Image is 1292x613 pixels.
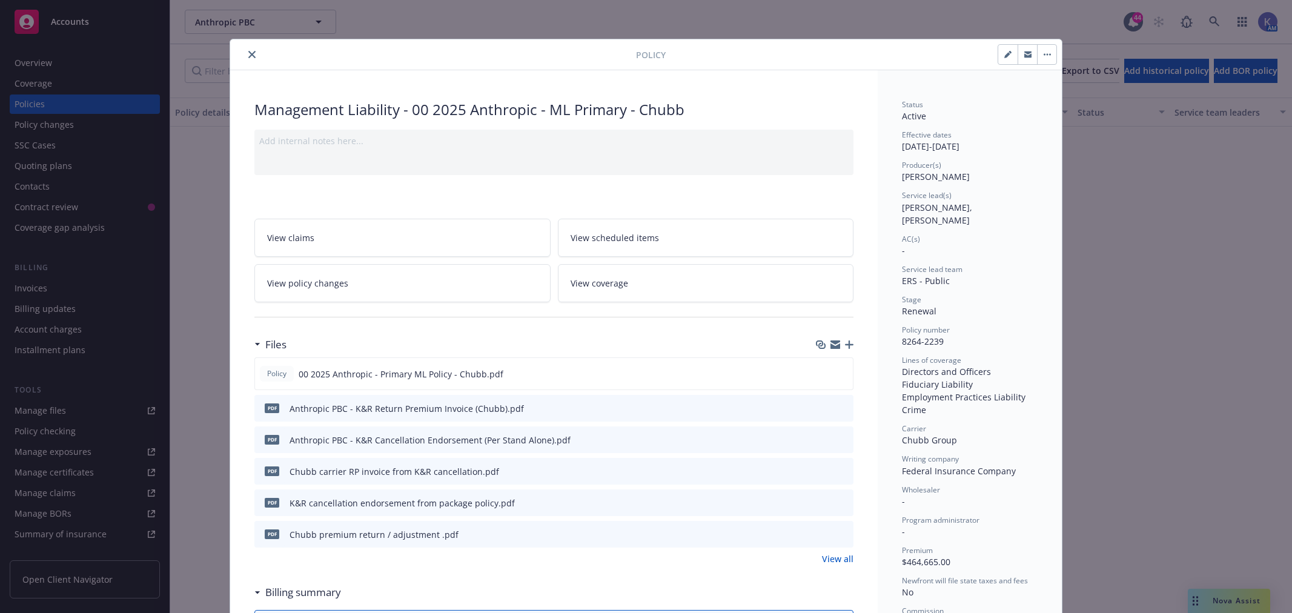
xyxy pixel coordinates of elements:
button: preview file [838,434,849,446]
span: Program administrator [902,515,979,525]
a: View all [822,552,853,565]
span: Producer(s) [902,160,941,170]
button: close [245,47,259,62]
span: pdf [265,403,279,413]
button: preview file [838,465,849,478]
div: [DATE] - [DATE] [902,130,1038,153]
span: Premium [902,545,933,555]
h3: Files [265,337,287,353]
button: preview file [837,368,848,380]
span: - [902,526,905,537]
button: preview file [838,497,849,509]
button: download file [818,497,828,509]
div: Crime [902,403,1038,416]
span: Federal Insurance Company [902,465,1016,477]
span: $464,665.00 [902,556,950,568]
div: Directors and Officers [902,365,1038,378]
span: ERS - Public [902,275,950,287]
span: pdf [265,466,279,475]
span: Carrier [902,423,926,434]
h3: Billing summary [265,585,341,600]
span: Policy [636,48,666,61]
span: View claims [267,231,314,244]
span: Wholesaler [902,485,940,495]
span: Policy number [902,325,950,335]
button: download file [818,402,828,415]
span: Lines of coverage [902,355,961,365]
div: Anthropic PBC - K&R Return Premium Invoice (Chubb).pdf [290,402,524,415]
div: Anthropic PBC - K&R Cancellation Endorsement (Per Stand Alone).pdf [290,434,571,446]
span: View coverage [571,277,628,290]
span: Service lead team [902,264,962,274]
span: - [902,245,905,256]
span: Active [902,110,926,122]
span: 8264-2239 [902,336,944,347]
button: download file [818,465,828,478]
span: pdf [265,529,279,538]
a: View claims [254,219,551,257]
span: Policy [265,368,289,379]
span: Chubb Group [902,434,957,446]
span: Status [902,99,923,110]
span: No [902,586,913,598]
span: [PERSON_NAME] [902,171,970,182]
div: Billing summary [254,585,341,600]
span: View scheduled items [571,231,659,244]
span: 00 2025 Anthropic - Primary ML Policy - Chubb.pdf [299,368,503,380]
div: Chubb carrier RP invoice from K&R cancellation.pdf [290,465,499,478]
button: download file [818,368,827,380]
span: Effective dates [902,130,952,140]
span: Renewal [902,305,936,317]
a: View scheduled items [558,219,854,257]
span: Stage [902,294,921,305]
div: Management Liability - 00 2025 Anthropic - ML Primary - Chubb [254,99,853,120]
span: - [902,495,905,507]
span: Writing company [902,454,959,464]
span: [PERSON_NAME], [PERSON_NAME] [902,202,975,226]
span: Newfront will file state taxes and fees [902,575,1028,586]
button: preview file [838,402,849,415]
div: Employment Practices Liability [902,391,1038,403]
span: Service lead(s) [902,190,952,200]
div: Fiduciary Liability [902,378,1038,391]
button: download file [818,434,828,446]
div: Add internal notes here... [259,134,849,147]
span: View policy changes [267,277,348,290]
span: pdf [265,498,279,507]
div: K&R cancellation endorsement from package policy.pdf [290,497,515,509]
button: preview file [838,528,849,541]
span: AC(s) [902,234,920,244]
div: Files [254,337,287,353]
a: View coverage [558,264,854,302]
span: pdf [265,435,279,444]
button: download file [818,528,828,541]
a: View policy changes [254,264,551,302]
div: Chubb premium return / adjustment .pdf [290,528,459,541]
